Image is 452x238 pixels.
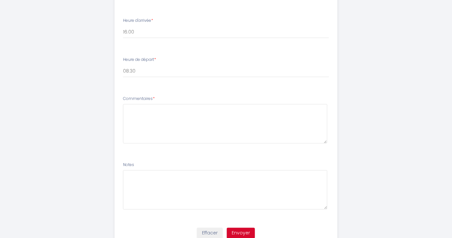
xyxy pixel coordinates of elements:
label: Heure de départ [123,57,156,63]
label: Commentaires [123,96,155,102]
label: Heure d'arrivée [123,18,153,24]
label: Notes [123,162,134,168]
